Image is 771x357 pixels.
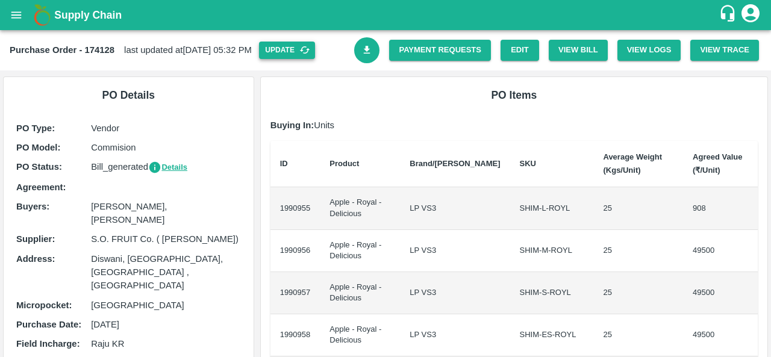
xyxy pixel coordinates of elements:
td: 25 [593,187,683,229]
a: Download Bill [354,37,380,63]
div: last updated at [DATE] 05:32 PM [10,42,354,59]
b: PO Type : [16,123,55,133]
td: Apple - Royal - Delicious [320,272,400,314]
b: Buying In: [270,120,314,130]
td: Apple - Royal - Delicious [320,314,400,356]
b: Purchase Order - 174128 [10,45,114,55]
p: Raju KR [91,337,240,350]
td: 1990957 [270,272,320,314]
button: Update [259,42,315,59]
td: SHIM-ES-ROYL [510,314,594,356]
td: LP VS3 [400,314,510,356]
td: 25 [593,272,683,314]
b: Brand/[PERSON_NAME] [410,159,500,168]
button: View Bill [549,40,608,61]
p: S.O. FRUIT Co. ( [PERSON_NAME]) [91,232,240,246]
p: [GEOGRAPHIC_DATA] [91,299,240,312]
b: PO Status : [16,162,62,172]
b: ID [280,159,288,168]
button: View Trace [690,40,759,61]
b: Address : [16,254,55,264]
a: Edit [501,40,539,61]
b: Agreed Value (₹/Unit) [693,152,742,175]
td: 908 [683,187,758,229]
td: 49500 [683,230,758,272]
a: Supply Chain [54,7,719,23]
b: Average Weight (Kgs/Unit) [603,152,662,175]
td: 1990955 [270,187,320,229]
a: Payment Requests [389,40,491,61]
b: Agreement: [16,182,66,192]
b: Buyers : [16,202,49,211]
b: Field Incharge : [16,339,80,349]
b: Supply Chain [54,9,122,21]
td: 49500 [683,272,758,314]
td: LP VS3 [400,187,510,229]
b: PO Model : [16,143,60,152]
img: logo [30,3,54,27]
td: SHIM-M-ROYL [510,230,594,272]
div: account of current user [740,2,761,28]
b: Purchase Date : [16,320,81,329]
button: Details [148,161,187,175]
b: Product [329,159,359,168]
td: 1990958 [270,314,320,356]
td: SHIM-S-ROYL [510,272,594,314]
p: Units [270,119,758,132]
p: Bill_generated [91,160,240,174]
h6: PO Details [13,87,244,104]
p: Vendor [91,122,240,135]
td: Apple - Royal - Delicious [320,230,400,272]
td: SHIM-L-ROYL [510,187,594,229]
div: customer-support [719,4,740,26]
p: Commision [91,141,240,154]
p: Diswani, [GEOGRAPHIC_DATA], [GEOGRAPHIC_DATA] , [GEOGRAPHIC_DATA] [91,252,240,293]
td: 25 [593,230,683,272]
p: [DATE] [91,318,240,331]
b: SKU [520,159,536,168]
td: LP VS3 [400,272,510,314]
button: View Logs [617,40,681,61]
td: LP VS3 [400,230,510,272]
td: 49500 [683,314,758,356]
b: Supplier : [16,234,55,244]
td: 1990956 [270,230,320,272]
td: Apple - Royal - Delicious [320,187,400,229]
p: [PERSON_NAME], [PERSON_NAME] [91,200,240,227]
b: Micropocket : [16,300,72,310]
button: open drawer [2,1,30,29]
h6: PO Items [270,87,758,104]
td: 25 [593,314,683,356]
